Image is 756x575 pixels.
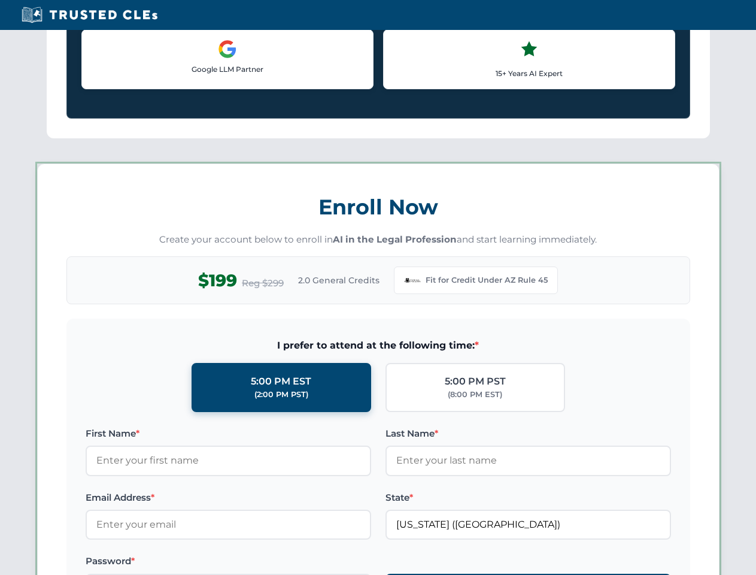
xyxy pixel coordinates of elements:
p: Create your account below to enroll in and start learning immediately. [66,233,690,247]
strong: AI in the Legal Profession [333,234,457,245]
p: 15+ Years AI Expert [393,68,665,79]
label: Last Name [385,426,671,441]
span: $199 [198,267,237,294]
input: Enter your last name [385,446,671,476]
label: Email Address [86,491,371,505]
label: State [385,491,671,505]
img: Google [218,40,237,59]
img: Arizona Bar [404,272,421,289]
div: (8:00 PM EST) [448,389,502,401]
label: Password [86,554,371,568]
h3: Enroll Now [66,188,690,226]
p: Google LLM Partner [92,63,363,75]
span: Fit for Credit Under AZ Rule 45 [426,274,548,286]
div: (2:00 PM PST) [254,389,308,401]
label: First Name [86,426,371,441]
img: Trusted CLEs [18,6,161,24]
span: I prefer to attend at the following time: [86,338,671,353]
input: Enter your email [86,510,371,540]
input: Enter your first name [86,446,371,476]
span: Reg $299 [242,276,284,290]
div: 5:00 PM EST [251,374,311,389]
span: 2.0 General Credits [298,274,379,287]
input: Arizona (AZ) [385,510,671,540]
div: 5:00 PM PST [445,374,506,389]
